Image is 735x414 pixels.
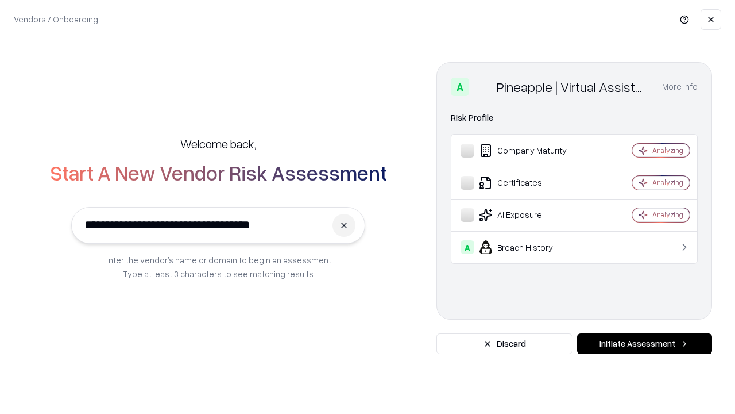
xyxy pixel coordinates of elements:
[662,76,698,97] button: More info
[461,208,598,222] div: AI Exposure
[461,240,598,254] div: Breach History
[652,178,683,187] div: Analyzing
[461,144,598,158] div: Company Maturity
[14,13,98,25] p: Vendors / Onboarding
[436,333,572,354] button: Discard
[461,240,474,254] div: A
[451,111,698,125] div: Risk Profile
[451,78,469,96] div: A
[461,176,598,190] div: Certificates
[577,333,712,354] button: Initiate Assessment
[50,161,387,184] h2: Start A New Vendor Risk Assessment
[104,253,333,281] p: Enter the vendor’s name or domain to begin an assessment. Type at least 3 characters to see match...
[474,78,492,96] img: Pineapple | Virtual Assistant Agency
[180,136,256,152] h5: Welcome back,
[652,210,683,220] div: Analyzing
[652,145,683,155] div: Analyzing
[497,78,648,96] div: Pineapple | Virtual Assistant Agency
